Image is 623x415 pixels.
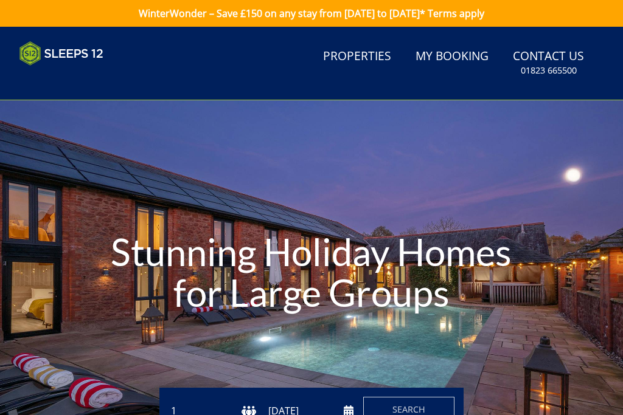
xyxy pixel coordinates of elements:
span: Search [392,403,425,415]
small: 01823 665500 [521,64,577,77]
img: Sleeps 12 [19,41,103,66]
a: Properties [318,43,396,70]
a: Contact Us01823 665500 [508,43,589,83]
iframe: Customer reviews powered by Trustpilot [13,73,141,83]
a: My Booking [411,43,493,70]
h1: Stunning Holiday Homes for Large Groups [94,207,530,338]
